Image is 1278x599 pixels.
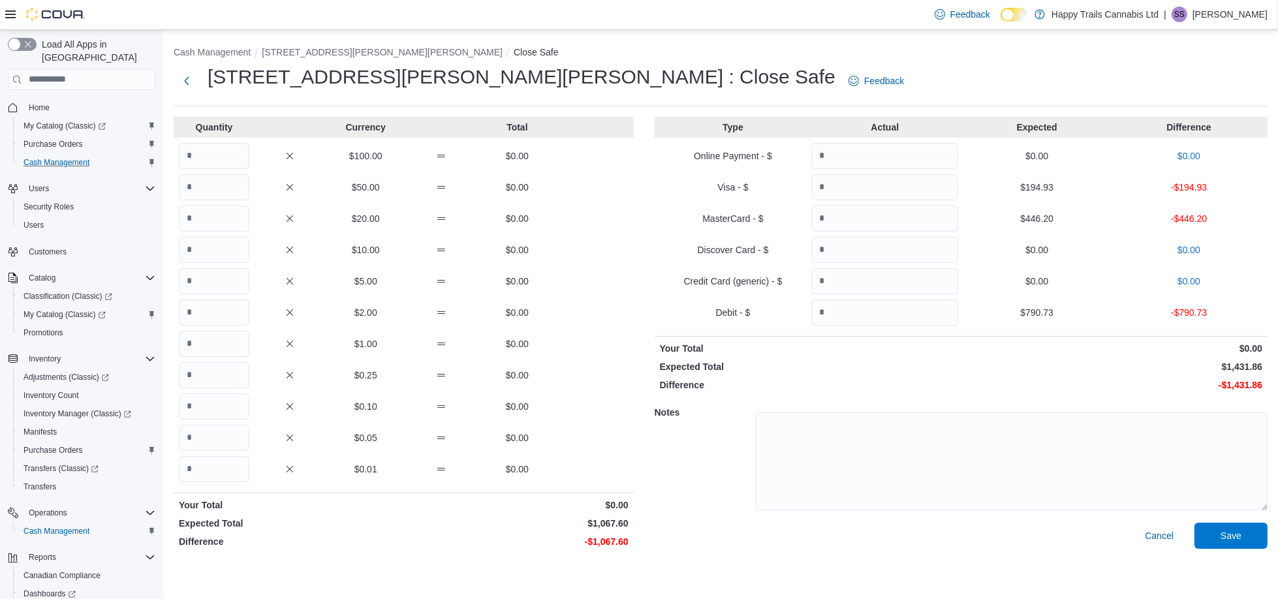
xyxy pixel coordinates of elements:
[18,288,155,304] span: Classification (Classic)
[23,157,89,168] span: Cash Management
[13,441,161,459] button: Purchase Orders
[1140,523,1179,549] button: Cancel
[1221,529,1241,542] span: Save
[482,369,552,382] p: $0.00
[660,121,807,134] p: Type
[23,243,155,260] span: Customers
[18,136,88,152] a: Purchase Orders
[29,508,67,518] span: Operations
[23,505,72,521] button: Operations
[963,306,1110,319] p: $790.73
[23,526,89,536] span: Cash Management
[18,369,155,385] span: Adjustments (Classic)
[23,549,61,565] button: Reports
[29,247,67,257] span: Customers
[18,217,49,233] a: Users
[179,535,401,548] p: Difference
[1115,121,1262,134] p: Difference
[13,305,161,324] a: My Catalog (Classic)
[18,307,155,322] span: My Catalog (Classic)
[23,463,99,474] span: Transfers (Classic)
[3,269,161,287] button: Catalog
[13,153,161,172] button: Cash Management
[13,386,161,405] button: Inventory Count
[963,121,1110,134] p: Expected
[23,372,109,382] span: Adjustments (Classic)
[13,117,161,135] a: My Catalog (Classic)
[330,181,401,194] p: $50.00
[18,118,111,134] a: My Catalog (Classic)
[179,517,401,530] p: Expected Total
[660,342,959,355] p: Your Total
[18,568,106,583] a: Canadian Compliance
[660,306,807,319] p: Debit - $
[406,499,628,512] p: $0.00
[1115,149,1262,162] p: $0.00
[18,523,95,539] a: Cash Management
[23,570,101,581] span: Canadian Compliance
[18,369,114,385] a: Adjustments (Classic)
[262,47,503,57] button: [STREET_ADDRESS][PERSON_NAME][PERSON_NAME]
[13,478,161,496] button: Transfers
[1194,523,1268,549] button: Save
[29,273,55,283] span: Catalog
[482,243,552,256] p: $0.00
[29,354,61,364] span: Inventory
[23,408,131,419] span: Inventory Manager (Classic)
[37,38,155,64] span: Load All Apps in [GEOGRAPHIC_DATA]
[482,181,552,194] p: $0.00
[18,199,79,215] a: Security Roles
[13,522,161,540] button: Cash Management
[18,155,155,170] span: Cash Management
[1192,7,1268,22] p: [PERSON_NAME]
[13,566,161,585] button: Canadian Compliance
[18,442,155,458] span: Purchase Orders
[963,275,1110,288] p: $0.00
[18,479,155,495] span: Transfers
[963,342,1262,355] p: $0.00
[330,369,401,382] p: $0.25
[18,325,69,341] a: Promotions
[23,589,76,599] span: Dashboards
[23,202,74,212] span: Security Roles
[13,135,161,153] button: Purchase Orders
[18,217,155,233] span: Users
[1052,7,1159,22] p: Happy Trails Cannabis Ltd
[929,1,995,27] a: Feedback
[655,399,753,425] h5: Notes
[179,174,249,200] input: Quantity
[864,74,904,87] span: Feedback
[179,206,249,232] input: Quantity
[18,442,88,458] a: Purchase Orders
[514,47,558,57] button: Close Safe
[18,325,155,341] span: Promotions
[330,306,401,319] p: $2.00
[13,198,161,216] button: Security Roles
[963,149,1110,162] p: $0.00
[963,212,1110,225] p: $446.20
[179,237,249,263] input: Quantity
[23,445,83,455] span: Purchase Orders
[18,307,111,322] a: My Catalog (Classic)
[23,291,112,301] span: Classification (Classic)
[23,270,155,286] span: Catalog
[1115,181,1262,194] p: -$194.93
[13,459,161,478] a: Transfers (Classic)
[23,244,72,260] a: Customers
[482,149,552,162] p: $0.00
[660,378,959,392] p: Difference
[179,299,249,326] input: Quantity
[18,406,155,422] span: Inventory Manager (Classic)
[963,360,1262,373] p: $1,431.86
[179,456,249,482] input: Quantity
[23,181,54,196] button: Users
[174,47,251,57] button: Cash Management
[29,183,49,194] span: Users
[18,424,62,440] a: Manifests
[963,378,1262,392] p: -$1,431.86
[179,499,401,512] p: Your Total
[3,350,161,368] button: Inventory
[26,8,85,21] img: Cova
[18,479,61,495] a: Transfers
